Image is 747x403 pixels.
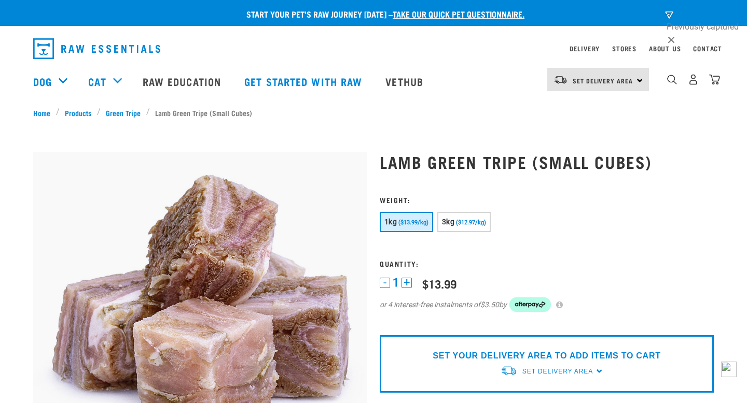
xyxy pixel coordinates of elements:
a: Dog [33,74,52,89]
button: - [380,278,390,288]
h3: Weight: [380,196,714,204]
span: $3.50 [480,299,499,310]
p: SET YOUR DELIVERY AREA TO ADD ITEMS TO CART [433,350,660,362]
span: ($13.99/kg) [398,219,428,226]
img: van-moving.png [554,75,568,84]
a: take our quick pet questionnaire. [393,11,524,16]
button: + [402,278,412,288]
a: Stores [612,47,637,50]
a: About Us [649,47,681,50]
a: Delivery [570,47,600,50]
button: 3kg ($12.97/kg) [437,212,491,232]
div: $13.99 [422,277,457,290]
h3: Quantity: [380,260,714,267]
span: Set Delivery Area [522,368,593,375]
img: Afterpay [509,297,551,312]
a: Vethub [375,61,436,102]
nav: breadcrumbs [33,107,714,118]
a: Products [60,107,97,118]
a: Home [33,107,56,118]
a: Contact [693,47,722,50]
div: or 4 interest-free instalments of by [380,297,714,312]
img: home-icon-1@2x.png [667,75,677,84]
a: Get started with Raw [234,61,375,102]
span: 1 [393,277,399,288]
h1: Lamb Green Tripe (Small Cubes) [380,152,714,171]
button: 1kg ($13.99/kg) [380,212,433,232]
a: Raw Education [132,61,234,102]
img: user.png [688,74,699,85]
span: 3kg [442,218,454,226]
span: ($12.97/kg) [456,219,486,226]
span: Set Delivery Area [573,79,633,82]
nav: dropdown navigation [25,34,722,63]
a: Cat [88,74,106,89]
a: Green Tripe [101,107,146,118]
img: home-icon@2x.png [709,74,720,85]
span: 1kg [384,218,397,226]
img: van-moving.png [501,365,517,376]
img: Raw Essentials Logo [33,38,160,59]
